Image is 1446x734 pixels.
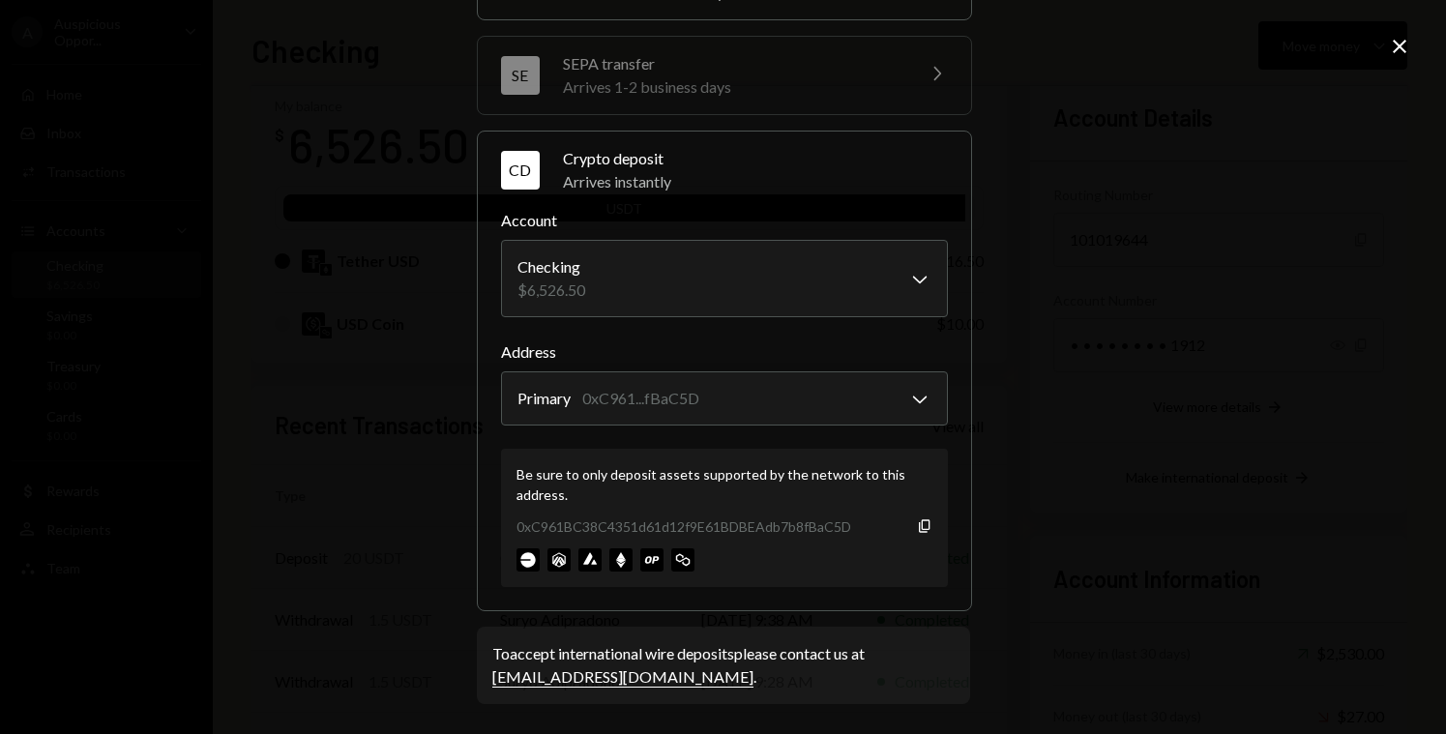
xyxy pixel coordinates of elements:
[563,147,948,170] div: Crypto deposit
[547,548,571,572] img: arbitrum-mainnet
[492,642,955,689] div: To accept international wire deposits please contact us at .
[501,209,948,232] label: Account
[563,52,901,75] div: SEPA transfer
[501,151,540,190] div: CD
[501,56,540,95] div: SE
[582,387,699,410] div: 0xC961...fBaC5D
[640,548,664,572] img: optimism-mainnet
[501,340,948,364] label: Address
[516,516,851,537] div: 0xC961BC38C4351d61d12f9E61BDBEAdb7b8fBaC5D
[501,371,948,426] button: Address
[492,667,753,688] a: [EMAIL_ADDRESS][DOMAIN_NAME]
[671,548,694,572] img: polygon-mainnet
[501,240,948,317] button: Account
[609,548,633,572] img: ethereum-mainnet
[578,548,602,572] img: avalanche-mainnet
[478,132,971,209] button: CDCrypto depositArrives instantly
[563,75,901,99] div: Arrives 1-2 business days
[516,548,540,572] img: base-mainnet
[563,170,948,193] div: Arrives instantly
[478,37,971,114] button: SESEPA transferArrives 1-2 business days
[501,209,948,587] div: CDCrypto depositArrives instantly
[516,464,932,505] div: Be sure to only deposit assets supported by the network to this address.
